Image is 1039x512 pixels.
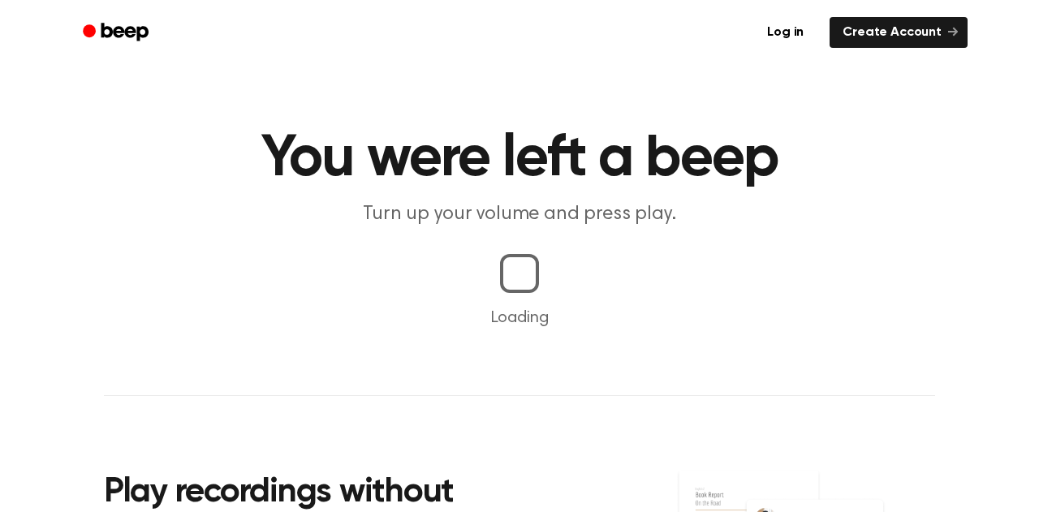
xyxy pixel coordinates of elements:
[104,130,935,188] h1: You were left a beep
[830,17,968,48] a: Create Account
[208,201,831,228] p: Turn up your volume and press play.
[19,306,1020,330] p: Loading
[751,14,820,51] a: Log in
[71,17,163,49] a: Beep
